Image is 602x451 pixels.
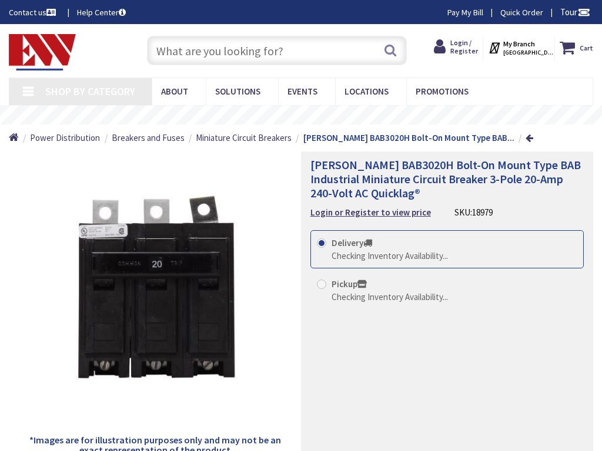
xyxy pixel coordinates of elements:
span: 18979 [472,207,493,218]
div: Checking Inventory Availability... [332,250,448,262]
span: Locations [345,86,389,97]
span: Miniature Circuit Breakers [196,132,292,143]
span: Solutions [215,86,260,97]
span: Tour [560,6,590,18]
span: About [161,86,188,97]
strong: Delivery [332,237,372,248]
span: Login / Register [450,38,478,55]
input: What are you looking for? [147,36,406,65]
img: Eaton BAB3020H Bolt-On Mount Type BAB Industrial Miniature Circuit Breaker 3-Pole 20-Amp 240-Volt... [18,152,292,426]
div: Checking Inventory Availability... [332,291,448,303]
a: Miniature Circuit Breakers [196,132,292,144]
span: Breakers and Fuses [112,132,185,143]
a: Cart [560,37,593,58]
a: Breakers and Fuses [112,132,185,144]
span: Shop By Category [45,85,135,98]
a: Power Distribution [30,132,100,144]
span: Promotions [416,86,469,97]
a: Login / Register [434,37,478,57]
a: Quick Order [500,6,543,18]
strong: My Branch [503,39,535,48]
img: Electrical Wholesalers, Inc. [9,34,76,70]
span: [PERSON_NAME] BAB3020H Bolt-On Mount Type BAB Industrial Miniature Circuit Breaker 3-Pole 20-Amp ... [310,157,581,200]
strong: Login or Register to view price [310,207,431,218]
div: My Branch [GEOGRAPHIC_DATA], [GEOGRAPHIC_DATA] [488,37,550,58]
a: Help Center [77,6,126,18]
span: [GEOGRAPHIC_DATA], [GEOGRAPHIC_DATA] [503,49,553,56]
a: Pay My Bill [447,6,483,18]
a: Login or Register to view price [310,206,431,218]
span: Power Distribution [30,132,100,143]
strong: Cart [580,37,593,58]
rs-layer: Free Same Day Pickup at 19 Locations [219,110,399,120]
strong: Pickup [332,278,367,290]
div: SKU: [454,206,493,218]
strong: [PERSON_NAME] BAB3020H Bolt-On Mount Type BAB... [303,132,514,143]
span: Events [287,86,317,97]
